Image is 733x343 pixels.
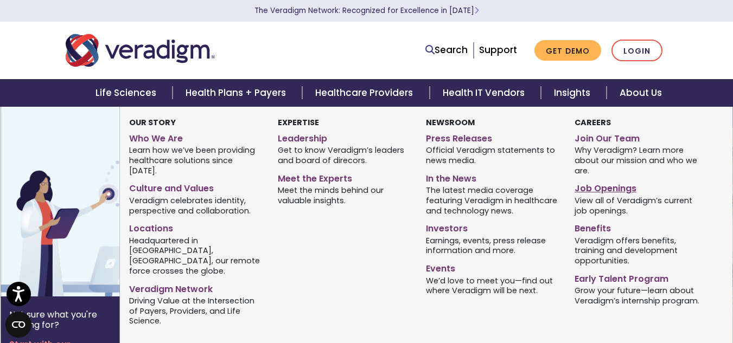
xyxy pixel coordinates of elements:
a: Support [479,43,517,56]
span: The latest media coverage featuring Veradigm in healthcare and technology news. [426,185,558,216]
a: Leadership [278,129,410,145]
span: Official Veradigm statements to news media. [426,145,558,166]
a: Veradigm Network [129,280,261,295]
a: In the News [426,169,558,185]
a: Login [611,40,662,62]
span: Veradigm celebrates identity, perspective and collaboration. [129,195,261,216]
a: Job Openings [575,179,706,195]
a: Who We Are [129,129,261,145]
span: Veradigm offers benefits, training and development opportunities. [575,235,706,266]
span: View all of Veradigm’s current job openings. [575,195,706,216]
a: The Veradigm Network: Recognized for Excellence in [DATE]Learn More [254,5,479,16]
img: Veradigm logo [66,33,215,68]
a: Meet the Experts [278,169,410,185]
img: Vector image of Veradigm’s Story [1,107,175,296]
span: Learn how we’ve been providing healthcare solutions since [DATE]. [129,145,261,176]
span: Meet the minds behind our valuable insights. [278,185,410,206]
strong: Expertise [278,117,319,128]
a: About Us [607,79,675,107]
a: Health IT Vendors [430,79,541,107]
span: Driving Value at the Intersection of Payers, Providers, and Life Science. [129,295,261,326]
a: Investors [426,219,558,235]
a: Search [425,43,468,57]
p: Not sure what you're looking for? [9,309,111,330]
span: We’d love to meet you—find out where Veradigm will be next. [426,275,558,296]
strong: Our Story [129,117,176,128]
span: Headquartered in [GEOGRAPHIC_DATA], [GEOGRAPHIC_DATA], our remote force crosses the globe. [129,235,261,276]
a: Insights [541,79,607,107]
span: Get to know Veradigm’s leaders and board of direcors. [278,145,410,166]
strong: Newsroom [426,117,475,128]
span: Grow your future—learn about Veradigm’s internship program. [575,285,706,306]
a: Healthcare Providers [302,79,429,107]
a: Locations [129,219,261,235]
a: Benefits [575,219,706,235]
button: Open CMP widget [5,312,31,338]
a: Life Sciences [82,79,173,107]
span: Learn More [474,5,479,16]
a: Join Our Team [575,129,706,145]
a: Get Demo [534,40,601,61]
strong: Careers [575,117,611,128]
span: Earnings, events, press release information and more. [426,235,558,256]
a: Culture and Values [129,179,261,195]
a: Events [426,259,558,275]
a: Health Plans + Payers [173,79,302,107]
span: Why Veradigm? Learn more about our mission and who we are. [575,145,706,176]
a: Press Releases [426,129,558,145]
a: Early Talent Program [575,269,706,285]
